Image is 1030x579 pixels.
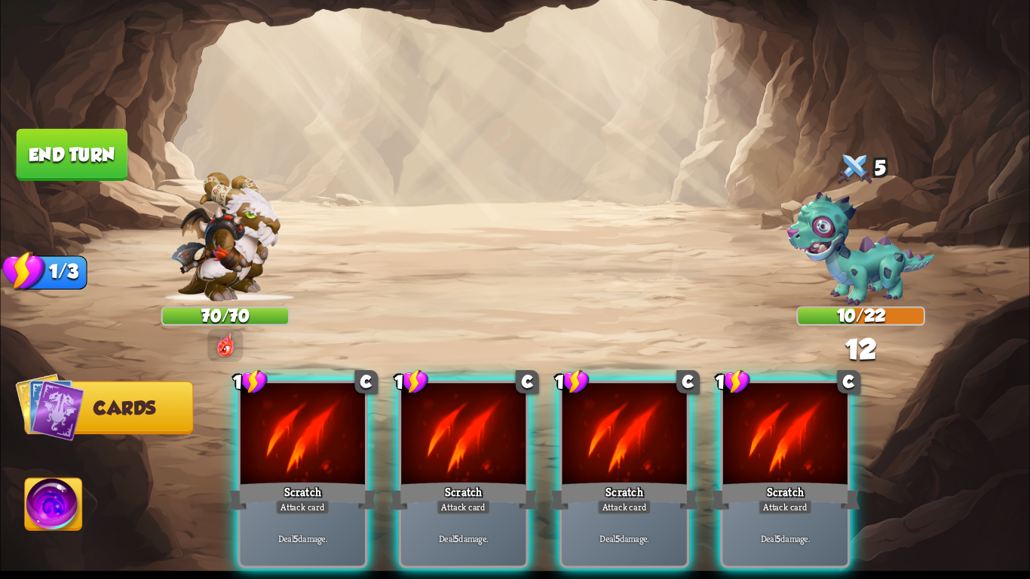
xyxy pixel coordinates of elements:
[838,370,861,394] div: C
[798,308,923,324] div: 10/22
[24,256,87,289] div: 1/3
[550,479,699,513] div: Scratch
[216,332,235,358] img: DragonFury.png
[293,532,298,544] b: 5
[516,370,539,394] div: C
[355,370,379,394] div: C
[163,308,288,324] div: 70/70
[244,532,362,544] p: Deal damage.
[389,479,538,513] div: Scratch
[710,479,860,513] div: Scratch
[275,500,330,515] div: Attack card
[24,381,193,434] button: Cards
[716,369,750,395] div: 1
[394,369,429,395] div: 1
[566,532,684,544] p: Deal damage.
[17,129,127,181] button: End turn
[676,370,700,394] div: C
[15,372,84,442] img: Cards_Icon.png
[796,149,925,190] div: 5
[170,172,280,302] img: Barbarian_Dragon.png
[233,369,268,395] div: 1
[437,500,491,515] div: Attack card
[758,500,812,515] div: Attack card
[404,532,523,544] p: Deal damage.
[776,532,780,544] b: 5
[454,532,458,544] b: 5
[597,500,651,515] div: Attack card
[25,479,82,537] img: Ability_Icon.png
[228,479,377,513] div: Scratch
[615,532,620,544] b: 5
[845,334,877,366] div: 12
[555,369,590,395] div: 1
[726,532,845,544] p: Deal damage.
[3,250,46,292] img: Stamina_Icon.png
[787,192,935,307] img: Zombie_Dragon.png
[93,398,156,419] span: Cards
